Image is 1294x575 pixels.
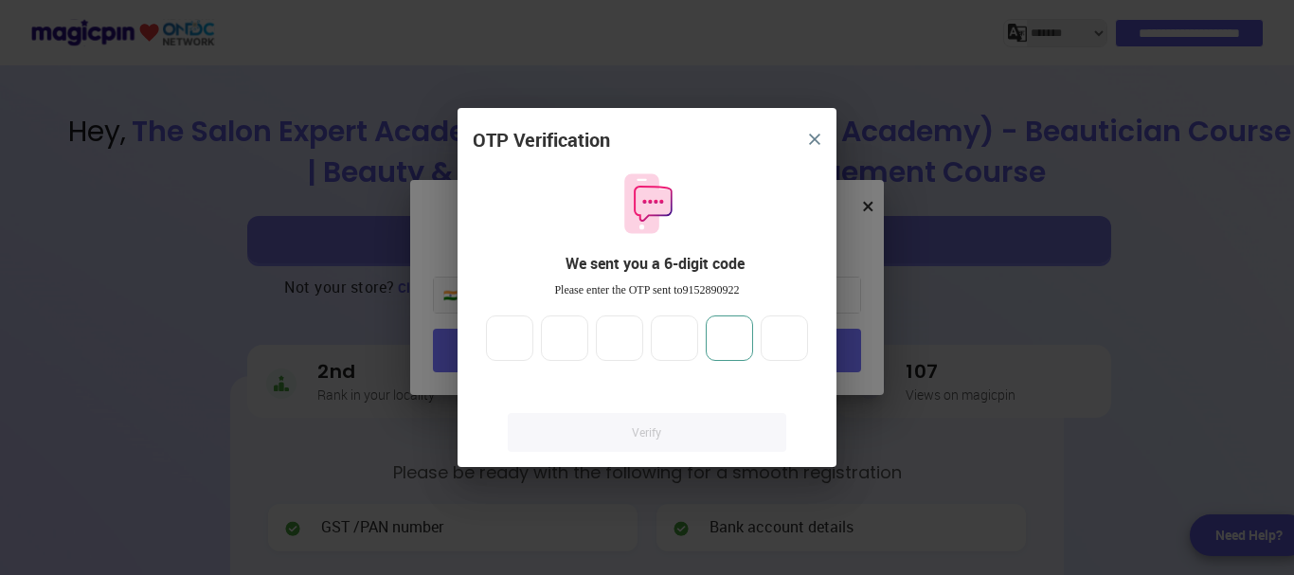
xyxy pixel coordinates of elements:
[615,171,679,236] img: otpMessageIcon.11fa9bf9.svg
[798,122,832,156] button: close
[809,134,820,145] img: 8zTxi7IzMsfkYqyYgBgfvSHvmzQA9juT1O3mhMgBDT8p5s20zMZ2JbefE1IEBlkXHwa7wAFxGwdILBLhkAAAAASUVORK5CYII=
[473,127,610,154] div: OTP Verification
[488,253,821,275] div: We sent you a 6-digit code
[473,282,821,298] div: Please enter the OTP sent to 9152890922
[508,413,786,452] a: Verify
